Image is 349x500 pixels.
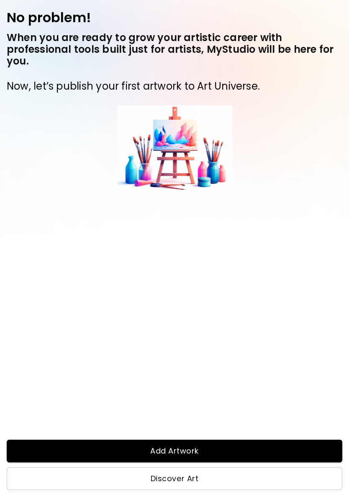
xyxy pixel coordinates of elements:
[7,80,260,92] p: Now, let’s publish your first artwork to Art Universe.
[7,10,342,25] div: No problem!
[117,106,233,191] img: dashboard_ftu_welcome
[7,467,342,490] button: Discover Art
[7,32,342,67] p: When you are ready to grow your artistic career with professional tools built just for artists, M...
[15,446,334,456] span: Add Artwork
[7,440,342,462] button: Add Artwork
[15,474,334,483] span: Discover Art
